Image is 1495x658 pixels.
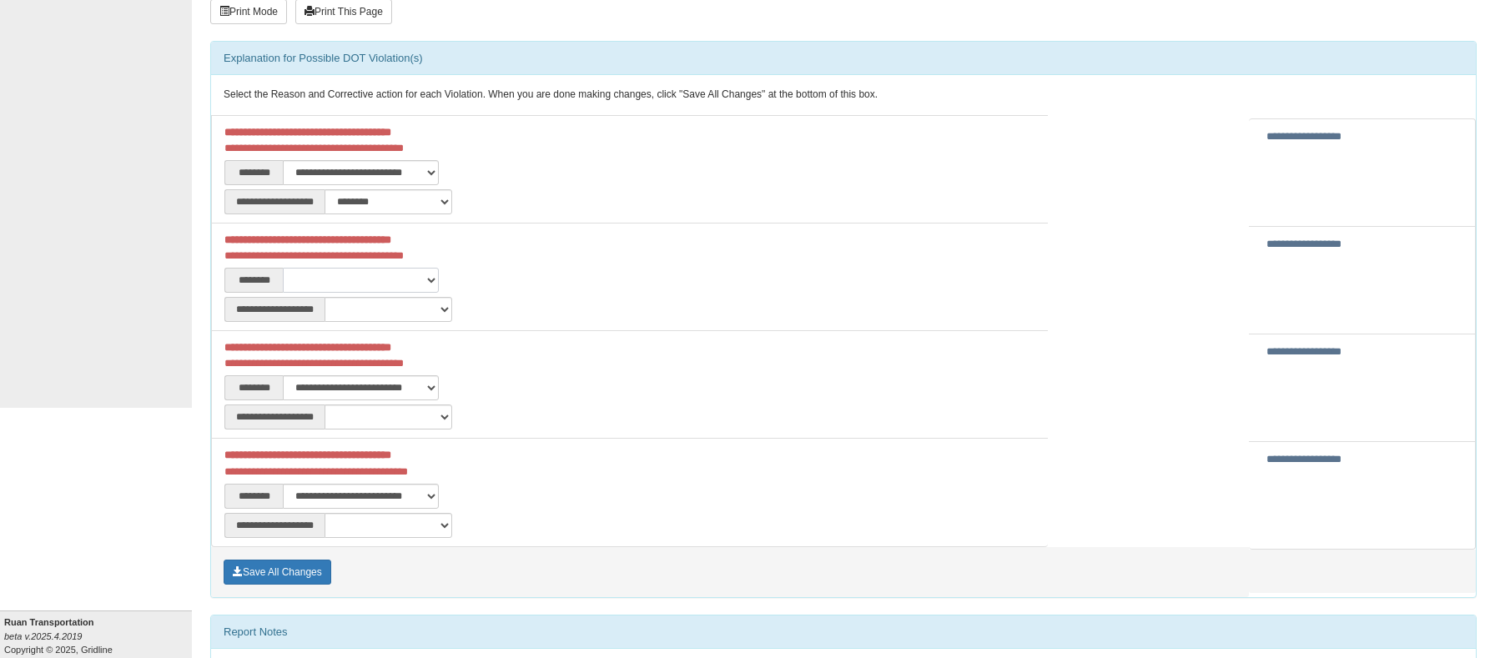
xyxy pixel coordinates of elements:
[4,615,192,656] div: Copyright © 2025, Gridline
[211,75,1476,115] div: Select the Reason and Corrective action for each Violation. When you are done making changes, cli...
[4,631,82,641] i: beta v.2025.4.2019
[4,617,94,627] b: Ruan Transportation
[211,615,1476,649] div: Report Notes
[211,42,1476,75] div: Explanation for Possible DOT Violation(s)
[224,560,331,585] button: Save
